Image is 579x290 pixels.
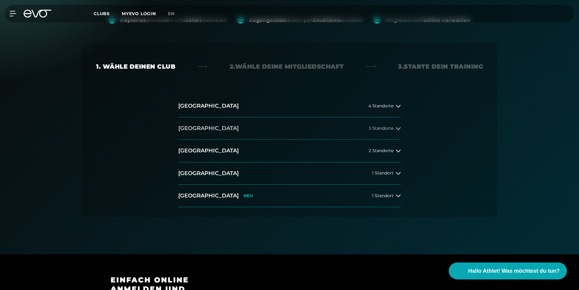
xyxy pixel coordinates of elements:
h2: [GEOGRAPHIC_DATA] [178,170,239,177]
a: en [168,10,182,17]
span: 2 Standorte [369,148,393,153]
button: [GEOGRAPHIC_DATA]4 Standorte [178,95,401,117]
span: 1 Standort [372,171,393,175]
h2: [GEOGRAPHIC_DATA] [178,102,239,110]
h2: [GEOGRAPHIC_DATA] [178,125,239,132]
span: 3 Standorte [369,126,393,131]
p: NEU [244,193,253,198]
div: 3. Starte dein Training [398,62,483,71]
div: 1. Wähle deinen Club [96,62,175,71]
span: en [168,11,175,16]
h2: [GEOGRAPHIC_DATA] [178,192,239,200]
span: 4 Standorte [368,104,393,108]
button: [GEOGRAPHIC_DATA]3 Standorte [178,117,401,140]
button: [GEOGRAPHIC_DATA]NEU1 Standort [178,185,401,207]
span: Clubs [94,11,110,16]
div: 2. Wähle deine Mitgliedschaft [230,62,344,71]
span: Hallo Athlet! Was möchtest du tun? [468,267,560,275]
button: [GEOGRAPHIC_DATA]2 Standorte [178,140,401,162]
h2: [GEOGRAPHIC_DATA] [178,147,239,155]
a: MYEVO LOGIN [122,11,156,16]
a: Clubs [94,11,122,16]
button: [GEOGRAPHIC_DATA]1 Standort [178,162,401,185]
button: Hallo Athlet! Was möchtest du tun? [449,262,567,279]
span: 1 Standort [372,194,393,198]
